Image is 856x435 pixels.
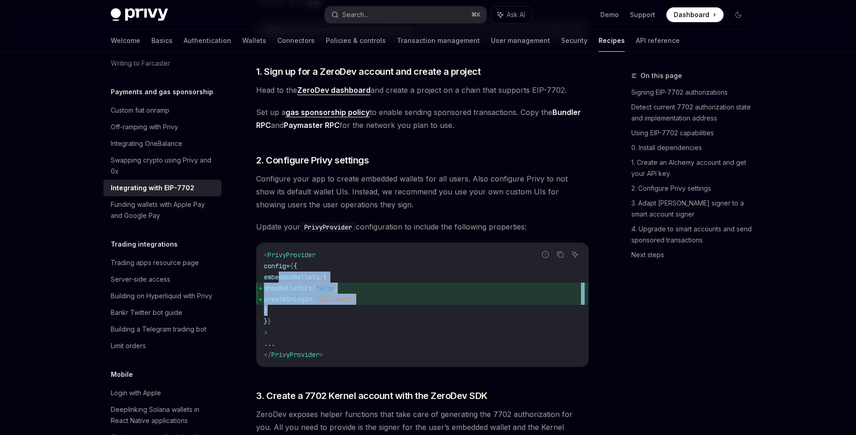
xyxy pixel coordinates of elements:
[268,251,316,259] span: PrivyProvider
[539,248,551,260] button: Report incorrect code
[561,30,587,52] a: Security
[569,248,581,260] button: Ask AI
[103,321,221,338] a: Building a Telegram trading bot
[491,30,550,52] a: User management
[111,324,206,335] div: Building a Telegram trading bot
[290,262,293,270] span: {
[554,248,566,260] button: Copy the contents from the code block
[636,30,680,52] a: API reference
[674,10,709,19] span: Dashboard
[471,11,481,18] span: ⌘ K
[111,290,212,302] div: Building on Hyperliquid with Privy
[264,306,268,314] span: }
[271,350,319,359] span: PrivyProvider
[111,121,178,133] div: Off-ramping with Privy
[507,10,525,19] span: Ask AI
[334,284,338,292] span: ,
[111,8,168,21] img: dark logo
[103,304,221,321] a: Bankr Twitter bot guide
[264,284,316,292] span: showWalletUIs:
[641,70,682,81] span: On this page
[256,172,589,211] span: Configure your app to create embedded wallets for all users. Also configure Privy to not show its...
[103,288,221,304] a: Building on Hyperliquid with Privy
[256,154,369,167] span: 2. Configure Privy settings
[103,135,221,152] a: Integrating OneBalance
[631,222,753,248] a: 4. Upgrade to smart accounts and send sponsored transactions
[342,9,368,20] div: Search...
[631,196,753,222] a: 3. Adapt [PERSON_NAME] signer to a smart account signer
[103,180,221,196] a: Integrating with EIP-7702
[325,6,486,23] button: Search...⌘K
[297,85,371,95] a: ZeroDev dashboard
[631,85,753,100] a: Signing EIP-7702 authorizations
[600,10,619,19] a: Demo
[256,84,589,97] span: Head to the and create a project on a chain that supports EIP-7702.
[111,340,146,351] div: Limit orders
[323,273,327,281] span: {
[264,328,268,337] span: >
[103,254,221,271] a: Trading apps resource page
[103,102,221,119] a: Custom fiat onramp
[316,284,334,292] span: false
[264,350,271,359] span: </
[111,369,133,380] h5: Mobile
[264,251,268,259] span: <
[293,262,297,270] span: {
[264,273,323,281] span: embeddedWallets:
[256,108,581,130] strong: Bundler RPC
[151,30,173,52] a: Basics
[326,30,386,52] a: Policies & controls
[300,222,356,232] code: PrivyProvider
[264,295,316,303] span: createOnLogin:
[631,248,753,262] a: Next steps
[111,404,216,426] div: Deeplinking Solana wallets in React Native applications
[111,387,161,399] div: Login with Apple
[286,262,290,270] span: =
[111,30,140,52] a: Welcome
[111,274,170,285] div: Server-side access
[242,30,266,52] a: Wallets
[111,182,194,193] div: Integrating with EIP-7702
[111,105,169,116] div: Custom fiat onramp
[491,6,532,23] button: Ask AI
[631,100,753,126] a: Detect current 7702 authorization state and implementation address
[103,119,221,135] a: Off-ramping with Privy
[631,140,753,155] a: 0. Install dependencies
[111,86,213,97] h5: Payments and gas sponsorship
[631,155,753,181] a: 1. Create an Alchemy account and get your API key
[286,108,370,117] a: gas sponsorship policy
[111,138,182,149] div: Integrating OneBalance
[599,30,625,52] a: Recipes
[630,10,655,19] a: Support
[397,30,480,52] a: Transaction management
[184,30,231,52] a: Authentication
[316,295,356,303] span: 'all-users'
[631,181,753,196] a: 2. Configure Privy settings
[111,307,182,318] div: Bankr Twitter bot guide
[264,317,268,326] span: }
[268,317,271,326] span: }
[103,152,221,180] a: Swapping crypto using Privy and 0x
[277,30,315,52] a: Connectors
[103,385,221,401] a: Login with Apple
[264,339,275,348] span: ...
[256,106,589,132] span: Set up a to enable sending sponsored transactions. Copy the and for the network you plan to use.
[256,389,488,402] span: 3. Create a 7702 Kernel account with the ZeroDev SDK
[103,401,221,429] a: Deeplinking Solana wallets in React Native applications
[264,262,286,270] span: config
[111,257,199,268] div: Trading apps resource page
[256,65,481,78] span: 1. Sign up for a ZeroDev account and create a project
[731,7,746,22] button: Toggle dark mode
[111,199,216,221] div: Funding wallets with Apple Pay and Google Pay
[111,155,216,177] div: Swapping crypto using Privy and 0x
[103,196,221,224] a: Funding wallets with Apple Pay and Google Pay
[284,121,340,130] strong: Paymaster RPC
[103,338,221,354] a: Limit orders
[111,239,178,250] h5: Trading integrations
[666,7,724,22] a: Dashboard
[103,271,221,288] a: Server-side access
[631,126,753,140] a: Using EIP-7702 capabilities
[319,350,323,359] span: >
[256,220,589,233] span: Update your configuration to include the following properties:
